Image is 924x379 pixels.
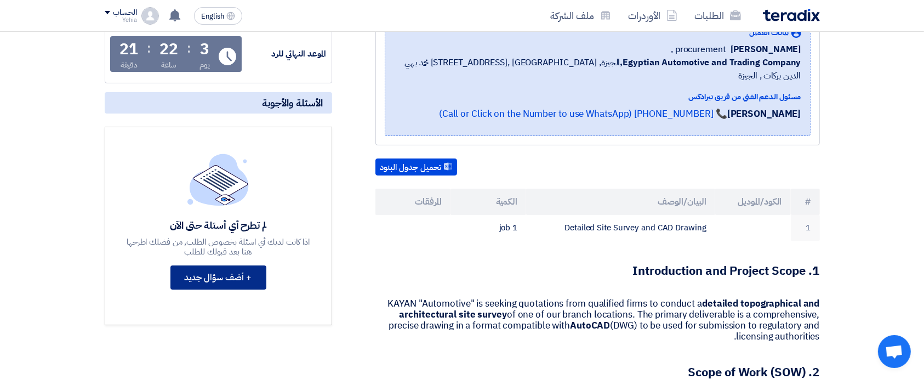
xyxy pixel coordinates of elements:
[263,97,323,109] span: الأسئلة والأجوبة
[120,42,139,57] div: 21
[201,13,224,20] span: English
[159,42,178,57] div: 22
[671,43,726,56] span: procurement ,
[147,38,151,58] div: :
[141,7,159,25] img: profile_test.png
[170,265,266,290] button: + أضف سؤال جديد
[194,7,242,25] button: English
[570,319,610,332] strong: AutoCAD
[715,189,791,215] th: الكود/الموديل
[375,298,820,342] p: KAYAN "Automotive" is seeking quotations from qualified firms to conduct a of one of our branch l...
[394,91,801,103] div: مسئول الدعم الفني من فريق تيرادكس
[791,215,820,241] td: 1
[187,38,191,58] div: :
[244,48,326,60] div: الموعد النهائي للرد
[399,297,819,321] strong: detailed topographical and architectural site survey
[187,154,249,205] img: empty_state_list.svg
[125,237,311,257] div: اذا كانت لديك أي اسئلة بخصوص الطلب, من فضلك اطرحها هنا بعد قبولك للطلب
[763,9,820,21] img: Teradix logo
[121,59,138,71] div: دقيقة
[125,219,311,231] div: لم تطرح أي أسئلة حتى الآن
[633,262,820,280] strong: 1. Introduction and Project Scope
[199,59,210,71] div: يوم
[727,107,801,121] strong: [PERSON_NAME]
[105,17,137,23] div: Yehia
[526,189,715,215] th: البيان/الوصف
[375,189,451,215] th: المرفقات
[113,8,137,18] div: الحساب
[878,335,911,368] div: Open chat
[450,189,526,215] th: الكمية
[200,42,209,57] div: 3
[749,27,789,38] span: بيانات العميل
[686,3,750,29] a: الطلبات
[439,107,727,121] a: 📞 [PHONE_NUMBER] (Call or Click on the Number to use WhatsApp)
[375,159,457,176] button: تحميل جدول البنود
[731,43,801,56] span: [PERSON_NAME]
[450,215,526,241] td: 1 job
[620,3,686,29] a: الأوردرات
[526,215,715,241] td: Detailed Site Survey and CAD Drawing
[791,189,820,215] th: #
[161,59,177,71] div: ساعة
[620,56,801,69] b: Egyptian Automotive and Trading Company,
[542,3,620,29] a: ملف الشركة
[394,56,801,82] span: الجيزة, [GEOGRAPHIC_DATA] ,[STREET_ADDRESS] محمد بهي الدين بركات , الجيزة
